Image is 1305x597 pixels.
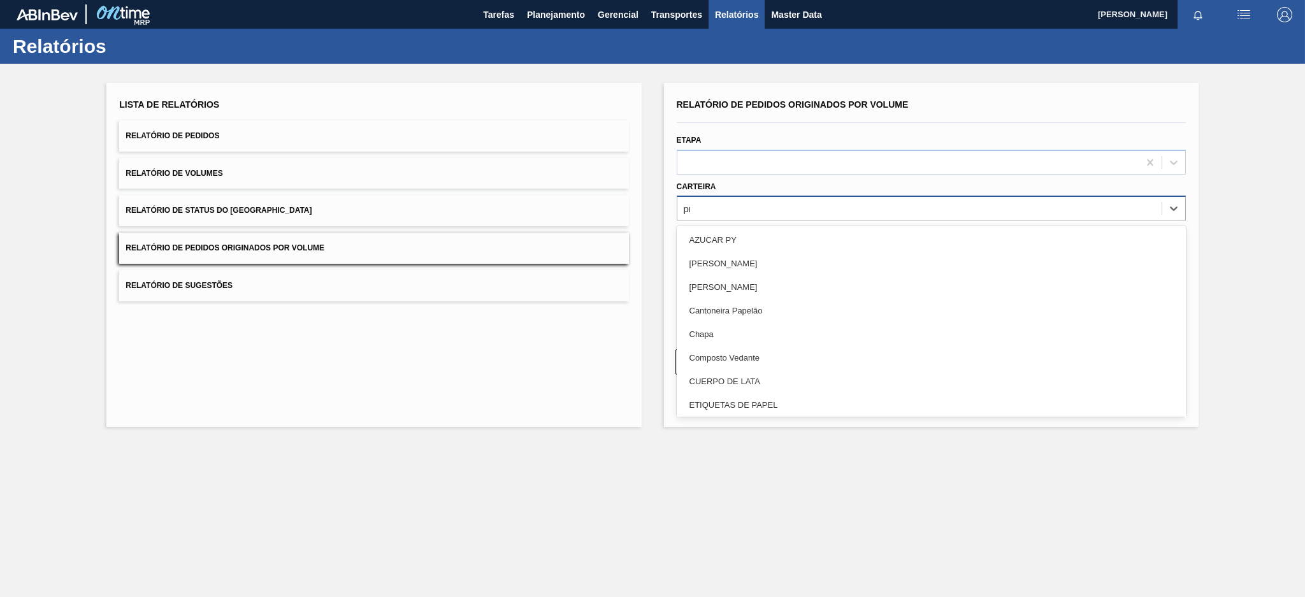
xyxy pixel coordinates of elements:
span: Transportes [651,7,702,22]
span: Relatório de Pedidos Originados por Volume [677,99,909,110]
button: Relatório de Sugestões [119,270,628,301]
div: [PERSON_NAME] [677,252,1186,275]
span: Relatório de Sugestões [126,281,233,290]
label: Etapa [677,136,702,145]
div: Chapa [677,322,1186,346]
span: Relatório de Volumes [126,169,222,178]
span: Lista de Relatórios [119,99,219,110]
button: Relatório de Volumes [119,158,628,189]
button: Relatório de Pedidos Originados por Volume [119,233,628,264]
span: Tarefas [483,7,514,22]
span: Relatório de Status do [GEOGRAPHIC_DATA] [126,206,312,215]
span: Gerencial [598,7,638,22]
img: userActions [1236,7,1251,22]
button: Notificações [1178,6,1218,24]
div: Cantoneira Papelão [677,299,1186,322]
button: Relatório de Status do [GEOGRAPHIC_DATA] [119,195,628,226]
span: Master Data [771,7,821,22]
h1: Relatórios [13,39,239,54]
img: TNhmsLtSVTkK8tSr43FrP2fwEKptu5GPRR3wAAAABJRU5ErkJggg== [17,9,78,20]
label: Carteira [677,182,716,191]
div: AZUCAR PY [677,228,1186,252]
div: Composto Vedante [677,346,1186,370]
span: Relatório de Pedidos Originados por Volume [126,243,324,252]
button: Limpar [675,349,925,375]
div: CUERPO DE LATA [677,370,1186,393]
span: Planejamento [527,7,585,22]
span: Relatório de Pedidos [126,131,219,140]
button: Relatório de Pedidos [119,120,628,152]
div: ETIQUETAS DE PAPEL [677,393,1186,417]
img: Logout [1277,7,1292,22]
span: Relatórios [715,7,758,22]
div: [PERSON_NAME] [677,275,1186,299]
